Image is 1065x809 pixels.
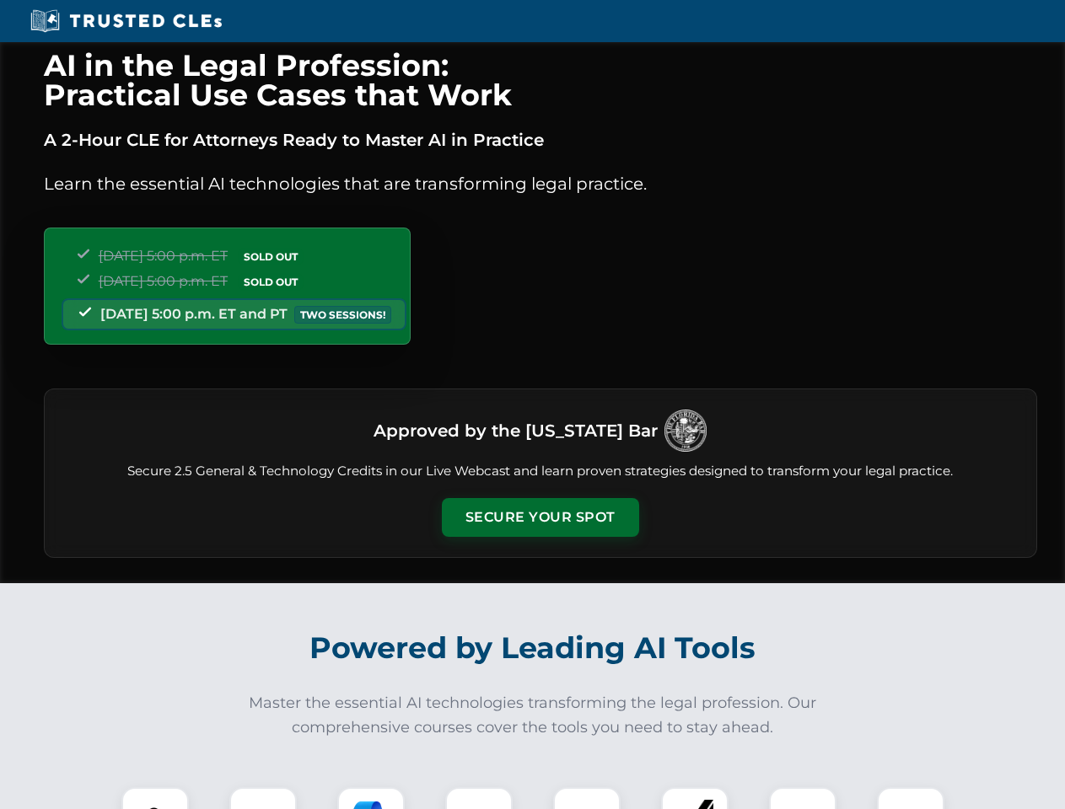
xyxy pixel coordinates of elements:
button: Secure Your Spot [442,498,639,537]
p: Master the essential AI technologies transforming the legal profession. Our comprehensive courses... [238,691,828,740]
h1: AI in the Legal Profession: Practical Use Cases that Work [44,51,1037,110]
span: SOLD OUT [238,248,304,265]
span: [DATE] 5:00 p.m. ET [99,273,228,289]
p: A 2-Hour CLE for Attorneys Ready to Master AI in Practice [44,126,1037,153]
span: [DATE] 5:00 p.m. ET [99,248,228,264]
h2: Powered by Leading AI Tools [66,619,1000,678]
img: Trusted CLEs [25,8,227,34]
span: SOLD OUT [238,273,304,291]
img: Logo [664,410,707,452]
p: Learn the essential AI technologies that are transforming legal practice. [44,170,1037,197]
p: Secure 2.5 General & Technology Credits in our Live Webcast and learn proven strategies designed ... [65,462,1016,481]
h3: Approved by the [US_STATE] Bar [374,415,658,446]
